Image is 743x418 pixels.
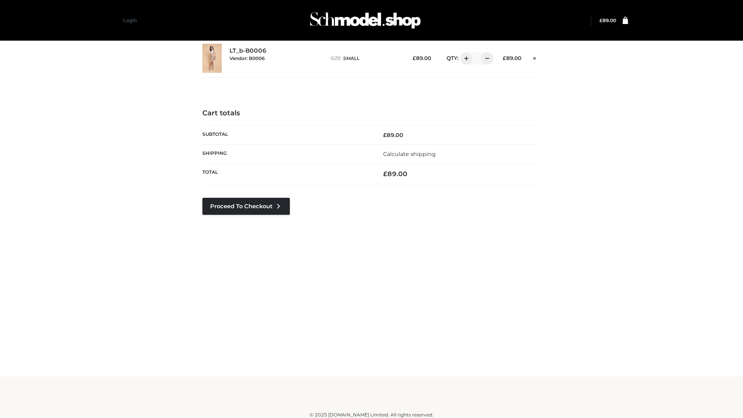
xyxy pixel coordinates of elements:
a: £89.00 [599,17,616,23]
small: Vendor: B0006 [229,55,265,61]
a: Calculate shipping [383,151,436,158]
h4: Cart totals [202,109,541,118]
th: Total [202,164,371,184]
span: £ [413,55,416,61]
bdi: 89.00 [383,170,407,178]
span: £ [503,55,506,61]
bdi: 89.00 [503,55,521,61]
span: £ [599,17,603,23]
p: size : [330,55,401,62]
th: Subtotal [202,125,371,144]
a: Remove this item [529,52,541,62]
span: £ [383,170,387,178]
span: SMALL [343,55,360,61]
bdi: 89.00 [413,55,431,61]
span: £ [383,132,387,139]
bdi: 89.00 [599,17,616,23]
bdi: 89.00 [383,132,403,139]
th: Shipping [202,144,371,163]
div: QTY: [439,52,491,65]
img: Schmodel Admin 964 [307,5,423,36]
div: LT_b-B0006 [229,47,323,69]
a: Login [123,17,137,23]
a: Proceed to Checkout [202,198,290,215]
